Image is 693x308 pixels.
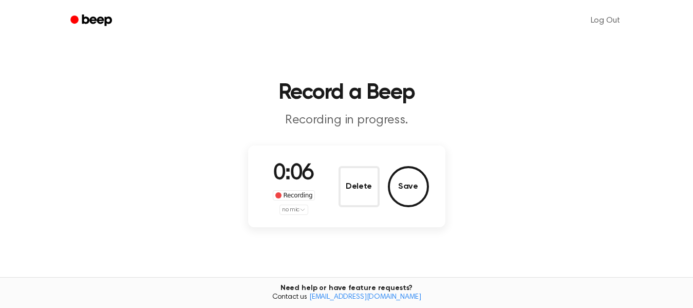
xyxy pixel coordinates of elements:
a: Log Out [580,8,630,33]
p: Recording in progress. [149,112,544,129]
span: Contact us [6,293,687,302]
a: Beep [63,11,121,31]
a: [EMAIL_ADDRESS][DOMAIN_NAME] [309,294,421,301]
span: no mic [282,205,299,214]
button: no mic [279,205,308,215]
span: 0:06 [273,163,314,185]
h1: Record a Beep [84,82,610,104]
button: Save Audio Record [388,166,429,207]
button: Delete Audio Record [339,166,380,207]
div: Recording [273,190,315,201]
